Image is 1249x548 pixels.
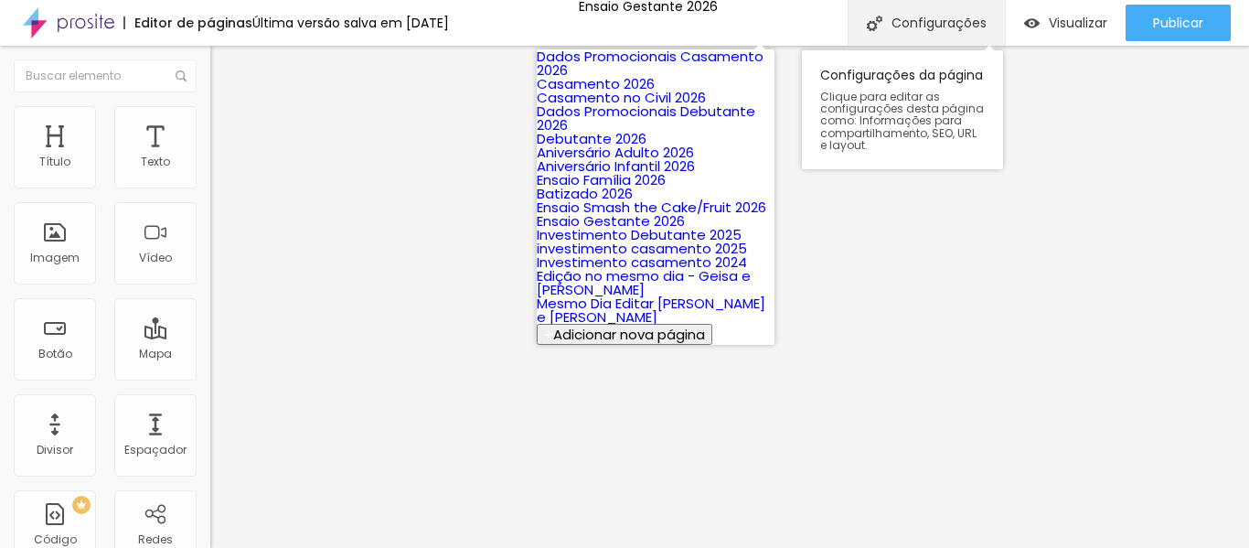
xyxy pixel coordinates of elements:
a: Debutante 2026 [537,129,646,148]
font: Editor de páginas [134,14,252,32]
a: Ensaio Smash the Cake/Fruit 2026 [537,198,766,217]
button: Publicar [1126,5,1231,41]
font: Espaçador [124,442,187,457]
font: Publicar [1153,14,1203,32]
a: Casamento no Civil 2026 [537,88,706,107]
font: Título [39,154,70,169]
button: Adicionar nova página [537,324,712,345]
a: Dados Promocionais Casamento 2026 [537,47,763,80]
font: Vídeo [139,250,172,265]
img: Ícone [867,16,882,31]
a: Batizado 2026 [537,184,633,203]
font: Imagem [30,250,80,265]
a: Casamento 2026 [537,74,655,93]
font: Adicionar nova página [553,325,705,344]
a: Ensaio Gestante 2026 [537,211,685,231]
a: Dados Promocionais Debutante 2026 [537,102,755,134]
font: Botão [38,346,72,361]
a: Investimento Debutante 2025 [537,225,742,244]
img: view-1.svg [1024,16,1040,31]
a: Investimento casamento 2024 [537,253,747,272]
font: Configurações da página [820,66,983,84]
a: Edição no mesmo dia - Geisa e [PERSON_NAME] [537,266,751,299]
font: Texto [141,154,170,169]
a: investimento casamento 2025 [537,239,747,258]
font: Clique para editar as configurações desta página como: Informações para compartilhamento, SEO, UR... [820,89,984,153]
iframe: Editor [210,46,1249,548]
font: Divisor [37,442,73,457]
font: Mapa [139,346,172,361]
a: Aniversário Infantil 2026 [537,156,695,176]
font: Última versão salva em [DATE] [252,14,449,32]
img: Ícone [176,70,187,81]
button: Visualizar [1006,5,1126,41]
font: Visualizar [1049,14,1107,32]
a: Ensaio Família 2026 [537,170,666,189]
a: Aniversário Adulto 2026 [537,143,694,162]
input: Buscar elemento [14,59,197,92]
font: Configurações [891,14,987,32]
a: Mesmo Dia Editar [PERSON_NAME] e [PERSON_NAME] [537,294,765,327]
